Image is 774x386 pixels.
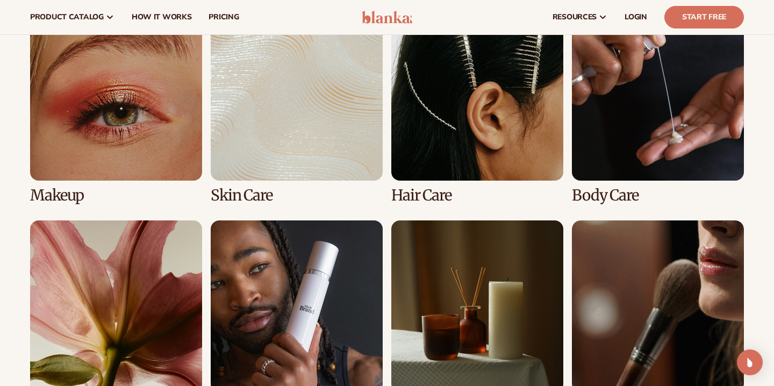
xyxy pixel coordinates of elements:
[391,187,563,204] h3: Hair Care
[664,6,744,28] a: Start Free
[211,9,383,204] div: 2 / 8
[572,187,744,204] h3: Body Care
[30,9,202,204] div: 1 / 8
[625,13,647,22] span: LOGIN
[391,9,563,204] div: 3 / 8
[737,349,763,375] div: Open Intercom Messenger
[553,13,597,22] span: resources
[211,187,383,204] h3: Skin Care
[132,13,192,22] span: How It Works
[362,11,413,24] img: logo
[209,13,239,22] span: pricing
[572,9,744,204] div: 4 / 8
[30,13,104,22] span: product catalog
[30,187,202,204] h3: Makeup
